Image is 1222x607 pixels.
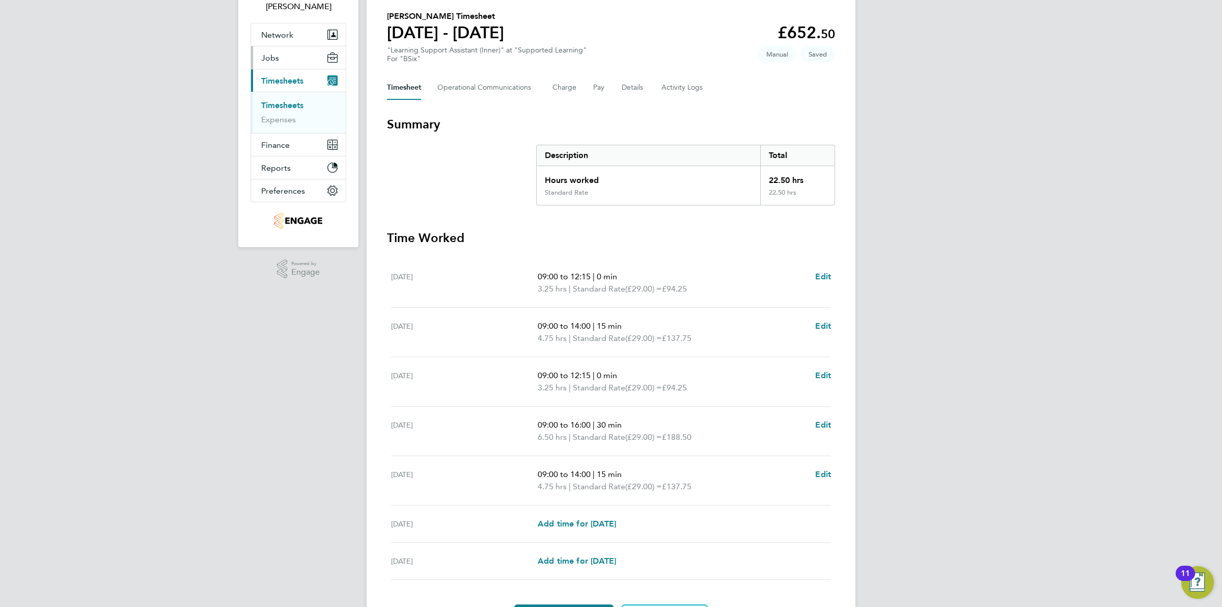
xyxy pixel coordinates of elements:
[387,22,504,43] h1: [DATE] - [DATE]
[569,482,571,491] span: |
[391,370,538,394] div: [DATE]
[387,75,421,100] button: Timesheet
[261,30,293,40] span: Network
[573,481,625,493] span: Standard Rate
[261,53,279,63] span: Jobs
[760,166,835,189] div: 22.50 hrs
[538,518,616,530] a: Add time for [DATE]
[387,55,587,63] div: For "BSix"
[569,432,571,442] span: |
[821,27,835,41] span: 50
[538,272,591,281] span: 09:00 to 12:15
[537,166,760,189] div: Hours worked
[261,140,290,150] span: Finance
[391,468,538,493] div: [DATE]
[261,186,305,196] span: Preferences
[662,333,691,343] span: £137.75
[538,383,567,392] span: 3.25 hrs
[538,371,591,380] span: 09:00 to 12:15
[593,75,605,100] button: Pay
[662,383,687,392] span: £94.25
[387,46,587,63] div: "Learning Support Assistant (Inner)" at "Supported Learning"
[597,321,622,331] span: 15 min
[538,469,591,479] span: 09:00 to 14:00
[251,134,346,156] button: Finance
[538,321,591,331] span: 09:00 to 14:00
[593,371,595,380] span: |
[538,482,567,491] span: 4.75 hrs
[662,284,687,294] span: £94.25
[777,23,835,42] app-decimal: £652.
[815,321,831,331] span: Edit
[758,46,796,63] span: This timesheet was manually created.
[387,10,504,22] h2: [PERSON_NAME] Timesheet
[391,271,538,295] div: [DATE]
[538,420,591,430] span: 09:00 to 16:00
[597,420,622,430] span: 30 min
[815,272,831,281] span: Edit
[625,284,662,294] span: (£29.00) =
[593,321,595,331] span: |
[573,332,625,345] span: Standard Rate
[251,179,346,202] button: Preferences
[573,431,625,443] span: Standard Rate
[251,46,346,69] button: Jobs
[593,420,595,430] span: |
[625,432,662,442] span: (£29.00) =
[261,115,296,124] a: Expenses
[569,383,571,392] span: |
[662,432,691,442] span: £188.50
[1181,566,1214,599] button: Open Resource Center, 11 new notifications
[538,519,616,529] span: Add time for [DATE]
[538,284,567,294] span: 3.25 hrs
[760,145,835,166] div: Total
[538,555,616,567] a: Add time for [DATE]
[391,419,538,443] div: [DATE]
[391,320,538,345] div: [DATE]
[538,556,616,566] span: Add time for [DATE]
[545,189,588,197] div: Standard Rate
[291,268,320,277] span: Engage
[815,371,831,380] span: Edit
[552,75,577,100] button: Charge
[625,383,662,392] span: (£29.00) =
[593,272,595,281] span: |
[569,284,571,294] span: |
[573,283,625,295] span: Standard Rate
[597,371,617,380] span: 0 min
[251,92,346,133] div: Timesheets
[815,468,831,481] a: Edit
[661,75,704,100] button: Activity Logs
[251,213,346,229] a: Go to home page
[815,419,831,431] a: Edit
[815,320,831,332] a: Edit
[261,100,303,110] a: Timesheets
[536,145,835,205] div: Summary
[391,555,538,567] div: [DATE]
[537,145,760,166] div: Description
[437,75,536,100] button: Operational Communications
[593,469,595,479] span: |
[391,518,538,530] div: [DATE]
[251,156,346,179] button: Reports
[274,213,322,229] img: jambo-logo-retina.png
[387,116,835,133] h3: Summary
[622,75,645,100] button: Details
[569,333,571,343] span: |
[538,333,567,343] span: 4.75 hrs
[597,272,617,281] span: 0 min
[597,469,622,479] span: 15 min
[251,23,346,46] button: Network
[815,469,831,479] span: Edit
[573,382,625,394] span: Standard Rate
[760,189,835,205] div: 22.50 hrs
[625,333,662,343] span: (£29.00) =
[625,482,662,491] span: (£29.00) =
[261,76,303,86] span: Timesheets
[800,46,835,63] span: This timesheet is Saved.
[815,271,831,283] a: Edit
[387,230,835,246] h3: Time Worked
[1181,573,1190,587] div: 11
[251,69,346,92] button: Timesheets
[261,163,291,173] span: Reports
